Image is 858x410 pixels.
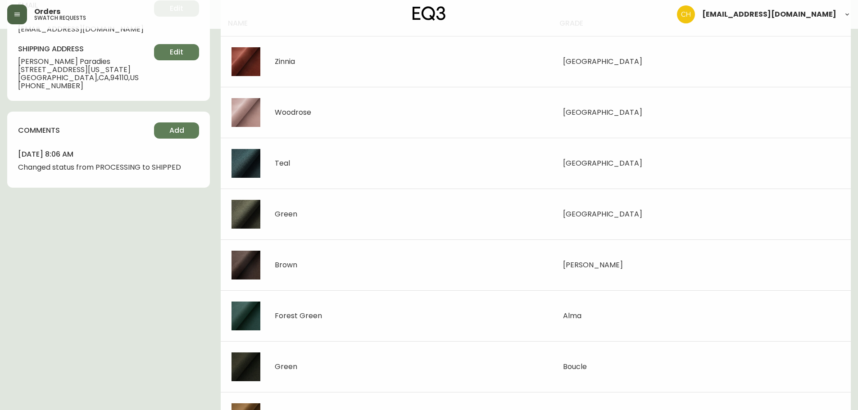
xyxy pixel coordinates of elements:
div: Green [275,210,297,218]
span: [GEOGRAPHIC_DATA] [563,158,642,168]
img: logo [413,6,446,21]
div: Woodrose [275,108,311,117]
span: [GEOGRAPHIC_DATA] , CA , 94110 , US [18,74,154,82]
span: [GEOGRAPHIC_DATA] [563,107,642,117]
div: Brown [275,261,297,269]
button: Edit [154,44,199,60]
span: Alma [563,311,581,321]
span: [EMAIL_ADDRESS][DOMAIN_NAME] [18,25,154,33]
div: Teal [275,159,290,167]
span: [GEOGRAPHIC_DATA] [563,56,642,67]
span: [PERSON_NAME] [563,260,623,270]
button: Add [154,122,199,139]
span: [PHONE_NUMBER] [18,82,154,90]
img: 3ad76806-227f-4bfd-8e96-d447ebe7fee8.jpg-thumb.jpg [232,200,260,229]
h4: shipping address [18,44,154,54]
img: 6288462cea190ebb98a2c2f3c744dd7e [677,5,695,23]
span: [GEOGRAPHIC_DATA] [563,209,642,219]
div: Green [275,363,297,371]
img: 883265e6-346c-4568-aa30-ed3fc632de22.jpg-thumb.jpg [232,98,260,127]
span: Boucle [563,361,587,372]
span: Changed status from PROCESSING to SHIPPED [18,163,199,171]
span: Edit [170,47,183,57]
h5: swatch requests [34,15,86,21]
img: 5c4eea7a-35ee-47b8-a86d-8861ccad0f24.jpg-thumb.jpg [232,302,260,330]
h4: comments [18,126,60,135]
img: c0889cb3-b897-4810-9042-0ccdd6637eef.jpg-thumb.jpg [232,149,260,178]
span: [PERSON_NAME] Paradies [18,58,154,66]
span: Orders [34,8,60,15]
span: Add [169,126,184,135]
div: Forest Green [275,312,322,320]
h4: [DATE] 8:06 am [18,149,199,159]
img: 3284c1c0-acb4-4cc2-b96c-b2aa85139277.jpg-thumb.jpg [232,251,260,279]
img: e2f93fb7-9b17-4f69-8f90-6fe0d99a517d.jpg-thumb.jpg [232,352,260,381]
span: [EMAIL_ADDRESS][DOMAIN_NAME] [702,11,836,18]
span: [STREET_ADDRESS][US_STATE] [18,66,154,74]
img: af07da82-cf11-4252-b2ed-54bafe0690e6.jpg-thumb.jpg [232,47,260,76]
div: Zinnia [275,58,295,66]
